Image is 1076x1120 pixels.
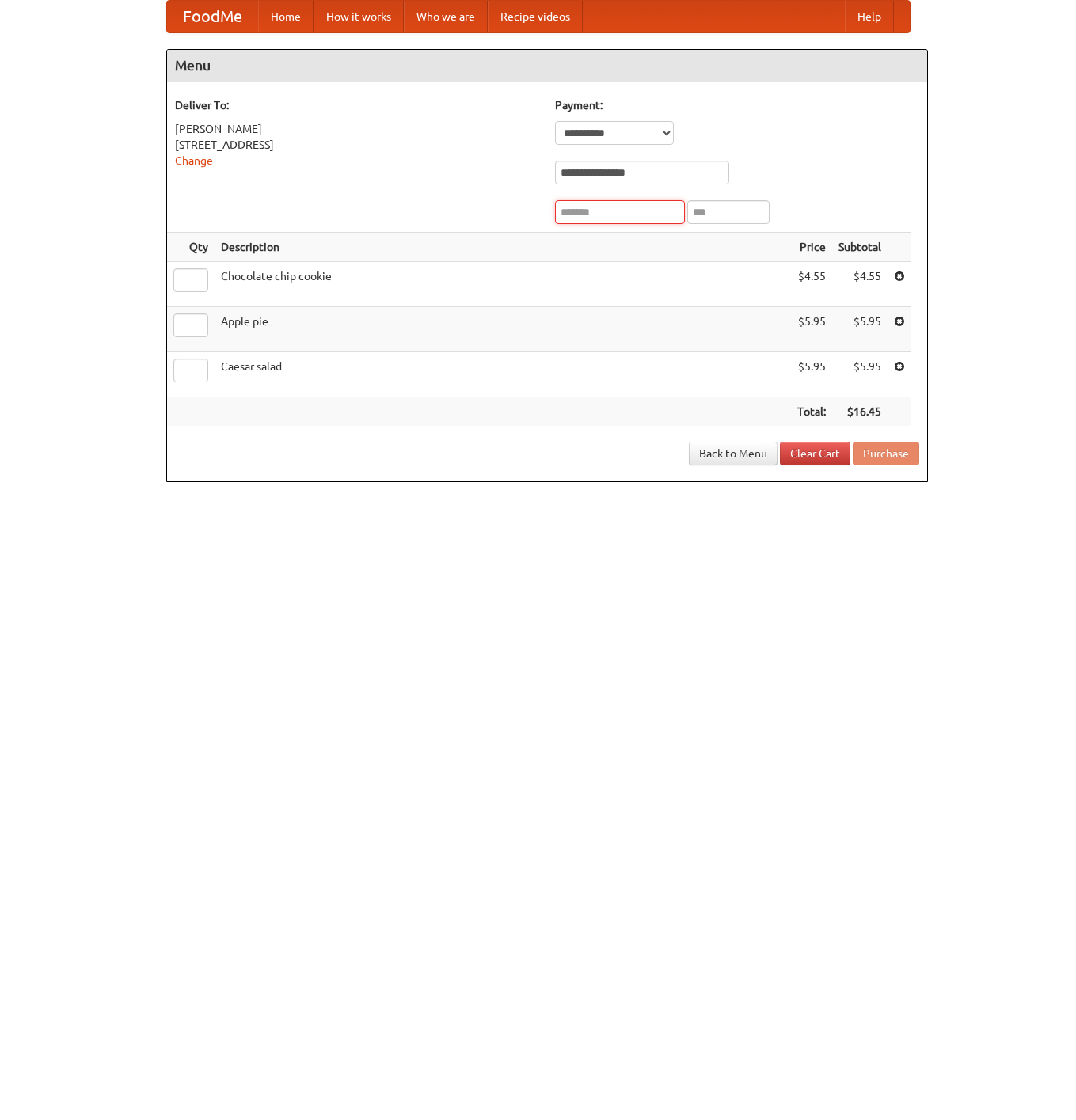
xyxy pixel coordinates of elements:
[167,233,215,262] th: Qty
[791,233,832,262] th: Price
[167,1,258,32] a: FoodMe
[215,262,791,307] td: Chocolate chip cookie
[488,1,583,32] a: Recipe videos
[832,262,888,307] td: $4.55
[555,97,919,113] h5: Payment:
[832,352,888,397] td: $5.95
[215,233,791,262] th: Description
[832,307,888,352] td: $5.95
[167,50,927,82] h4: Menu
[791,397,832,427] th: Total:
[215,307,791,352] td: Apple pie
[791,352,832,397] td: $5.95
[791,262,832,307] td: $4.55
[314,1,404,32] a: How it works
[689,442,778,465] a: Back to Menu
[175,137,539,153] div: [STREET_ADDRESS]
[215,352,791,397] td: Caesar salad
[258,1,314,32] a: Home
[404,1,488,32] a: Who we are
[175,121,539,137] div: [PERSON_NAME]
[175,154,213,167] a: Change
[832,397,888,427] th: $16.45
[175,97,539,113] h5: Deliver To:
[853,442,919,465] button: Purchase
[791,307,832,352] td: $5.95
[780,442,850,465] a: Clear Cart
[832,233,888,262] th: Subtotal
[845,1,894,32] a: Help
